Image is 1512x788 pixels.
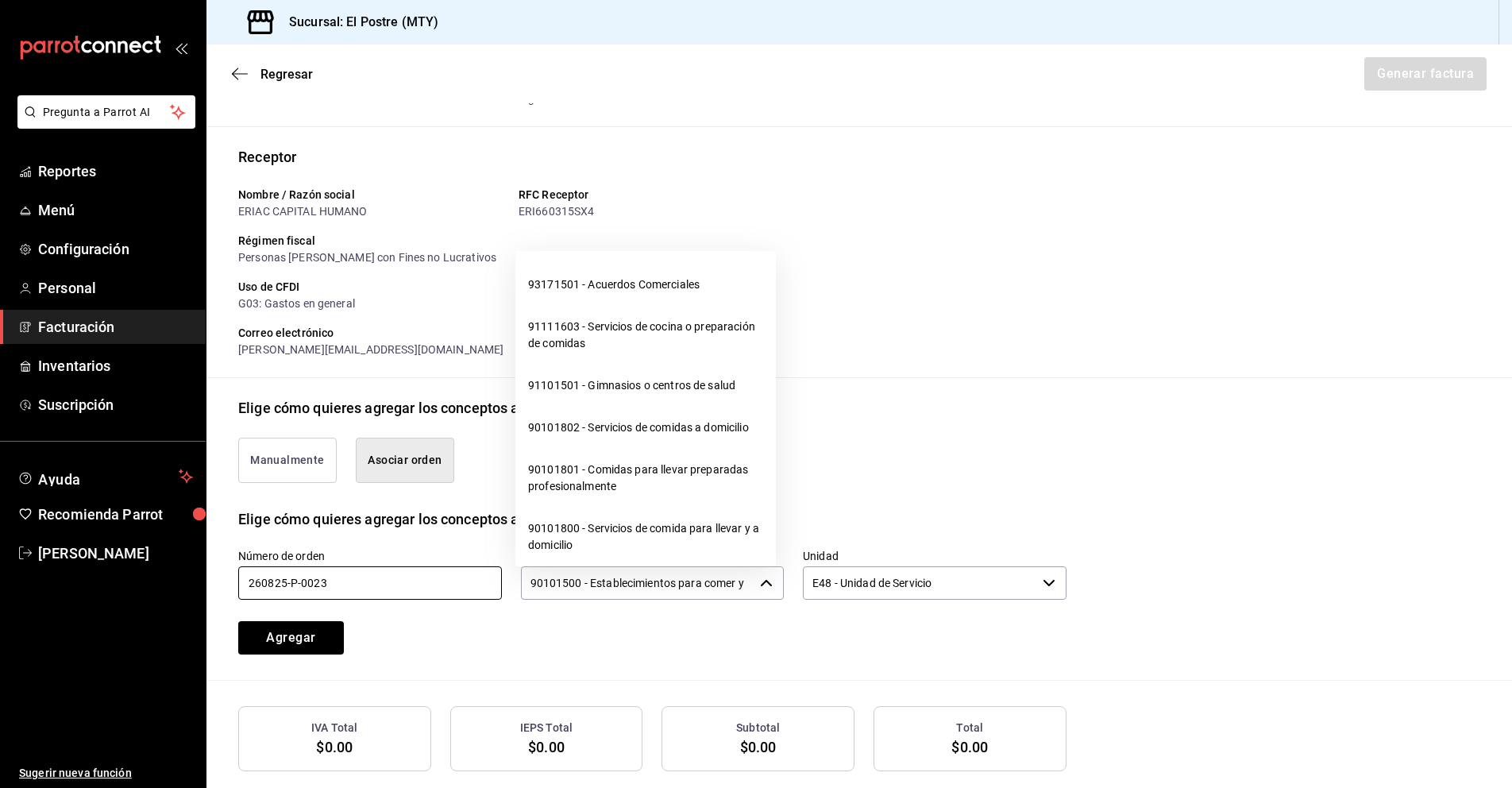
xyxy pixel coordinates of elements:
h3: Total [956,720,983,736]
h3: IEPS Total [520,720,573,736]
span: [PERSON_NAME] [38,543,193,564]
div: Correo electrónico [238,325,1066,342]
div: Elige cómo quieres agregar los conceptos a tu factura [238,508,584,530]
span: $0.00 [528,739,565,755]
div: [PERSON_NAME][EMAIL_ADDRESS][DOMAIN_NAME] [238,342,1066,358]
button: Asociar orden [356,438,454,483]
span: Regresar [260,67,313,82]
button: Agregar [238,621,344,655]
div: RFC Receptor [519,187,786,203]
button: Pregunta a Parrot AI [17,95,195,129]
div: G03: Gastos en general [238,295,1066,312]
span: $0.00 [740,739,777,755]
a: Pregunta a Parrot AI [11,115,195,132]
span: Inventarios [38,355,193,377]
li: 91111603 - Servicios de cocina o preparación de comidas [515,306,776,365]
button: Manualmente [238,438,337,483]
span: Personal [38,277,193,299]
span: Menú [38,199,193,221]
button: Regresar [232,67,313,82]
li: 93171501 - Acuerdos Comerciales [515,264,776,306]
div: Elige cómo quieres agregar los conceptos a tu factura [238,397,584,419]
span: Configuración [38,238,193,260]
span: $0.00 [316,739,353,755]
li: 90101802 - Servicios de comidas a domicilio [515,407,776,449]
span: Pregunta a Parrot AI [43,104,171,121]
li: 90101801 - Comidas para llevar preparadas profesionalmente [515,449,776,508]
div: Régimen fiscal [238,233,1066,249]
li: 91101501 - Gimnasios o centros de salud [515,365,776,407]
input: Elige una opción [803,566,1036,600]
input: 000000-P-0000 [238,566,502,600]
span: Ayuda [38,467,172,486]
div: Uso de CFDI [238,279,1066,295]
input: Elige una opción [521,566,754,600]
label: Número de orden [238,550,502,561]
span: Facturación [38,316,193,338]
h3: Subtotal [736,720,780,736]
span: Sugerir nueva función [19,765,193,782]
span: $0.00 [951,739,988,755]
span: Recomienda Parrot [38,504,193,525]
h3: Sucursal: El Postre (MTY) [276,13,438,32]
button: open_drawer_menu [175,41,187,54]
h3: IVA Total [311,720,357,736]
li: 90101800 - Servicios de comida para llevar y a domicilio [515,508,776,566]
span: Reportes [38,160,193,182]
p: Receptor [238,146,1480,168]
label: Unidad [803,550,1066,561]
div: ERI660315SX4 [519,203,786,220]
span: Suscripción [38,394,193,415]
div: Nombre / Razón social [238,187,506,203]
div: Personas [PERSON_NAME] con Fines no Lucrativos [238,249,1066,266]
div: ERIAC CAPITAL HUMANO [238,203,506,220]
